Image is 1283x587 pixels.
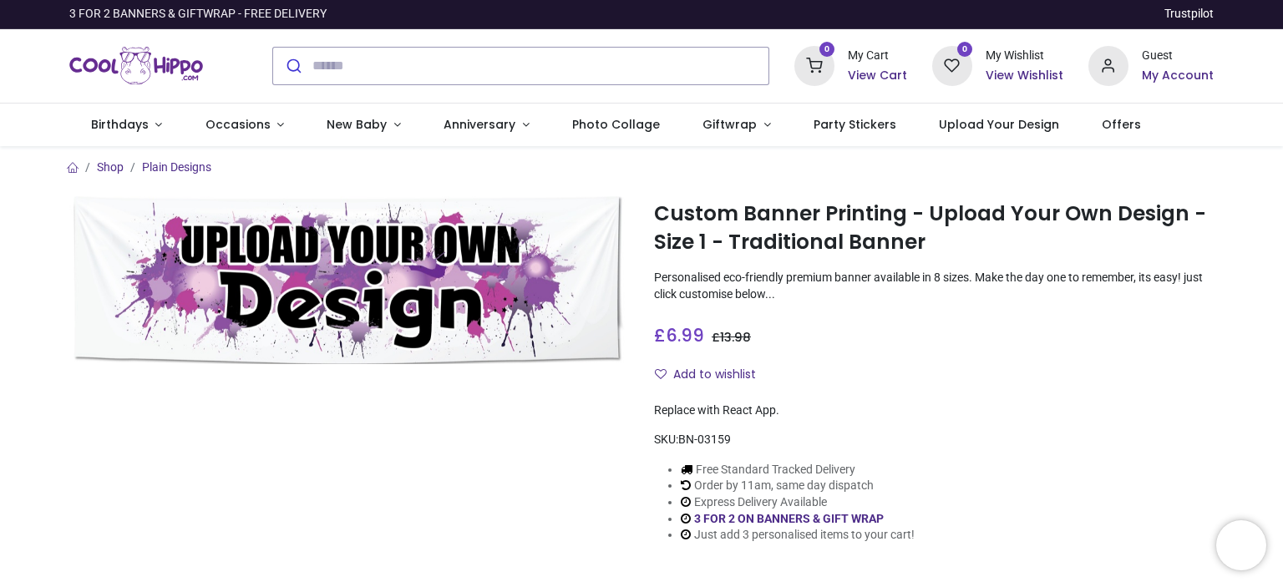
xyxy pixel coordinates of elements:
[654,402,1214,419] div: Replace with React App.
[986,68,1063,84] a: View Wishlist
[1102,116,1141,133] span: Offers
[848,68,907,84] a: View Cart
[654,270,1214,302] p: Personalised eco-friendly premium banner available in 8 sizes. Make the day one to remember, its ...
[97,160,124,174] a: Shop
[1164,6,1214,23] a: Trustpilot
[932,58,972,71] a: 0
[1142,68,1214,84] a: My Account
[1142,48,1214,64] div: Guest
[681,104,792,147] a: Giftwrap
[1216,520,1266,570] iframe: Brevo live chat
[655,368,667,380] i: Add to wishlist
[678,433,731,446] span: BN-03159
[327,116,387,133] span: New Baby
[681,478,915,494] li: Order by 11am, same day dispatch
[794,58,834,71] a: 0
[69,43,203,89] a: Logo of Cool Hippo
[986,48,1063,64] div: My Wishlist
[694,512,884,525] a: 3 FOR 2 ON BANNERS & GIFT WRAP
[273,48,312,84] button: Submit
[444,116,515,133] span: Anniversary
[848,48,907,64] div: My Cart
[957,42,973,58] sup: 0
[142,160,211,174] a: Plain Designs
[306,104,423,147] a: New Baby
[69,104,184,147] a: Birthdays
[681,494,915,511] li: Express Delivery Available
[654,323,704,347] span: £
[205,116,271,133] span: Occasions
[69,43,203,89] img: Cool Hippo
[184,104,306,147] a: Occasions
[69,196,629,364] img: Custom Banner Printing - Upload Your Own Design - Size 1 - Traditional Banner
[422,104,550,147] a: Anniversary
[91,116,149,133] span: Birthdays
[69,6,327,23] div: 3 FOR 2 BANNERS & GIFTWRAP - FREE DELIVERY
[702,116,757,133] span: Giftwrap
[654,200,1214,257] h1: Custom Banner Printing - Upload Your Own Design - Size 1 - Traditional Banner
[654,361,770,389] button: Add to wishlistAdd to wishlist
[681,527,915,544] li: Just add 3 personalised items to your cart!
[814,116,896,133] span: Party Stickers
[939,116,1059,133] span: Upload Your Design
[654,432,1214,448] div: SKU:
[720,329,751,346] span: 13.98
[819,42,835,58] sup: 0
[712,329,751,346] span: £
[681,462,915,478] li: Free Standard Tracked Delivery
[572,116,660,133] span: Photo Collage
[666,323,704,347] span: 6.99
